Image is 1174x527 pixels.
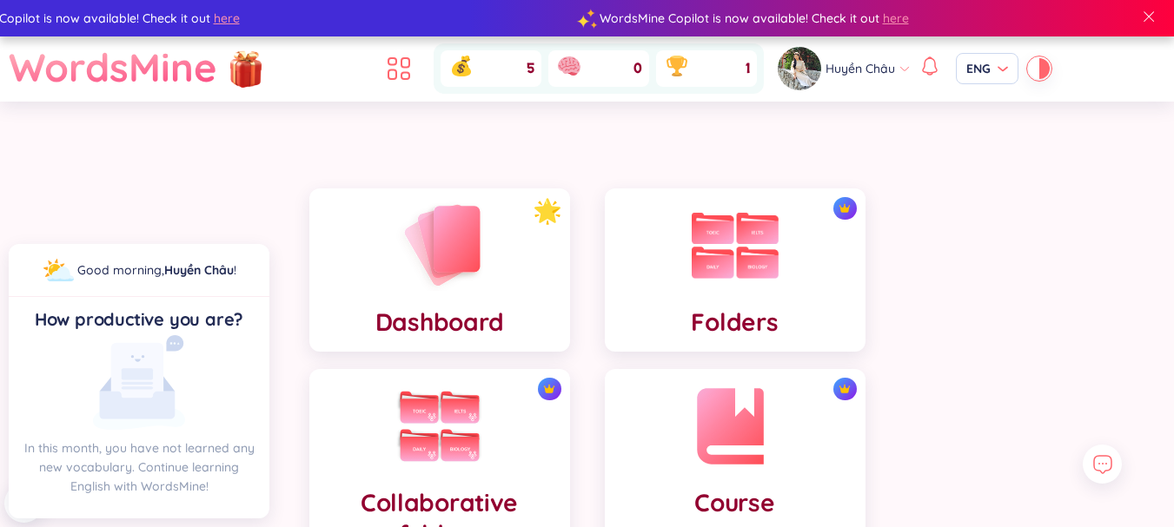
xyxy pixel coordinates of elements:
[879,9,905,28] span: here
[543,383,555,395] img: crown icon
[746,59,750,78] span: 1
[633,59,642,78] span: 0
[839,202,851,214] img: crown icon
[164,262,234,278] a: Huyền Châu
[691,306,778,338] h4: Folders
[77,262,164,278] span: Good morning ,
[77,260,236,280] div: !
[587,188,883,352] a: crown iconFolders
[694,487,774,518] h4: Course
[23,307,255,332] div: How productive you are?
[210,9,236,28] span: here
[229,42,263,94] img: flashSalesIcon.a7f4f837.png
[778,47,821,90] img: avatar
[966,60,1008,77] span: ENG
[375,306,503,338] h4: Dashboard
[23,438,255,496] p: In this month, you have not learned any new vocabulary. Continue learning English with WordsMine!
[839,383,851,395] img: crown icon
[826,59,895,78] span: Huyền Châu
[527,59,534,78] span: 5
[9,36,217,98] a: WordsMine
[778,47,826,90] a: avatar
[292,188,587,352] a: Dashboard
